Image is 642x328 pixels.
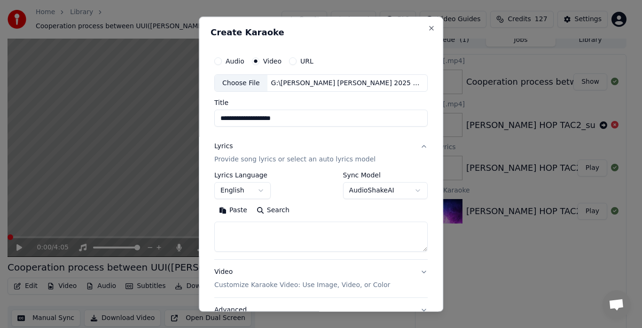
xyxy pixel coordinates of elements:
p: Customize Karaoke Video: Use Image, Video, or Color [214,281,390,290]
div: LyricsProvide song lyrics or select an auto lyrics model [214,172,428,260]
label: URL [300,58,313,64]
label: Video [263,58,282,64]
div: Choose File [215,75,267,92]
label: Audio [226,58,244,64]
p: Provide song lyrics or select an auto lyrics model [214,155,376,165]
button: VideoCustomize Karaoke Video: Use Image, Video, or Color [214,260,428,298]
button: Paste [214,203,252,218]
button: Search [252,203,294,218]
div: Video [214,268,390,290]
h2: Create Karaoke [211,28,431,37]
button: LyricsProvide song lyrics or select an auto lyrics model [214,135,428,172]
label: Sync Model [343,172,428,179]
button: Advanced [214,298,428,323]
label: Lyrics Language [214,172,271,179]
div: G:\[PERSON_NAME] [PERSON_NAME] 2025 THAILAND\SINH NHAT\[PERSON_NAME]\THE HUMANITY SONG No SUB.mp4 [267,79,427,88]
div: Lyrics [214,142,233,152]
label: Title [214,100,428,106]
